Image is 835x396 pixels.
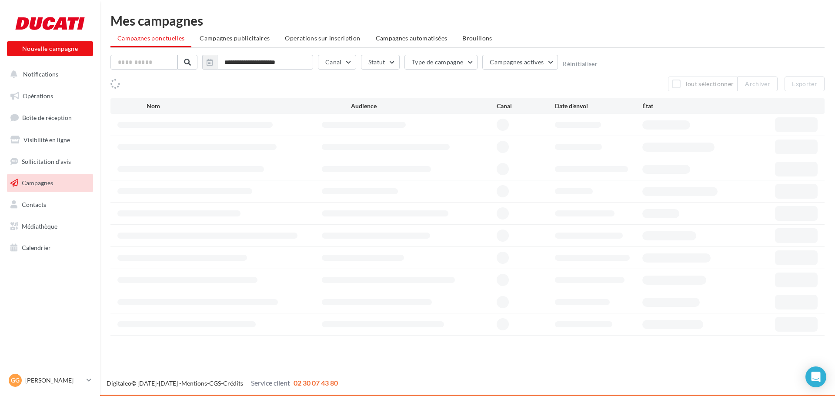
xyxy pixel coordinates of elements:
button: Exporter [785,77,825,91]
span: Sollicitation d'avis [22,157,71,165]
span: Campagnes automatisées [376,34,448,42]
button: Campagnes actives [482,55,558,70]
button: Archiver [738,77,778,91]
a: Mentions [181,379,207,387]
a: Campagnes [5,174,95,192]
span: Operations sur inscription [285,34,360,42]
a: CGS [209,379,221,387]
a: Médiathèque [5,217,95,236]
span: Service client [251,379,290,387]
span: Gg [11,376,20,385]
button: Réinitialiser [563,60,598,67]
span: Notifications [23,70,58,78]
span: Brouillons [462,34,492,42]
span: Boîte de réception [22,114,72,121]
span: Campagnes actives [490,58,544,66]
button: Type de campagne [404,55,478,70]
button: Tout sélectionner [668,77,738,91]
a: Crédits [223,379,243,387]
div: Mes campagnes [110,14,825,27]
span: Calendrier [22,244,51,251]
button: Statut [361,55,400,70]
span: Opérations [23,92,53,100]
a: Contacts [5,196,95,214]
button: Nouvelle campagne [7,41,93,56]
div: État [642,102,730,110]
span: Visibilité en ligne [23,136,70,143]
span: Contacts [22,201,46,208]
a: Digitaleo [107,379,131,387]
a: Opérations [5,87,95,105]
div: Audience [351,102,497,110]
div: Open Intercom Messenger [805,366,826,387]
a: Sollicitation d'avis [5,153,95,171]
a: Boîte de réception [5,108,95,127]
span: Campagnes [22,179,53,186]
a: Visibilité en ligne [5,131,95,149]
span: Campagnes publicitaires [200,34,270,42]
span: 02 30 07 43 80 [294,379,338,387]
p: [PERSON_NAME] [25,376,83,385]
div: Canal [497,102,555,110]
div: Date d'envoi [555,102,642,110]
a: Gg [PERSON_NAME] [7,372,93,389]
button: Canal [318,55,356,70]
span: © [DATE]-[DATE] - - - [107,379,338,387]
span: Médiathèque [22,223,57,230]
div: Nom [147,102,351,110]
a: Calendrier [5,239,95,257]
button: Notifications [5,65,91,83]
